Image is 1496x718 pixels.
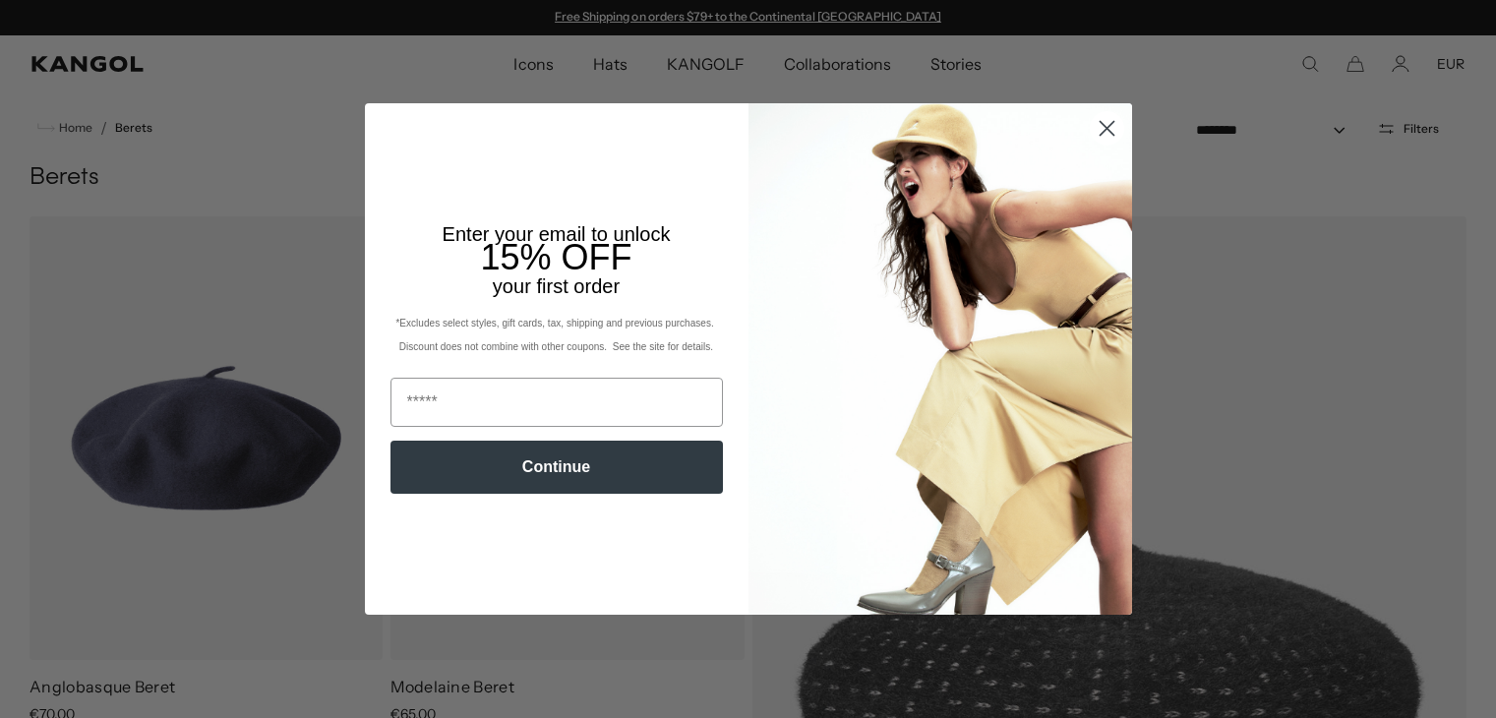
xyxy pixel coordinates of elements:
[480,237,631,277] span: 15% OFF
[390,441,723,494] button: Continue
[390,378,723,427] input: Email
[395,318,716,352] span: *Excludes select styles, gift cards, tax, shipping and previous purchases. Discount does not comb...
[1090,111,1124,146] button: Close dialog
[443,223,671,245] span: Enter your email to unlock
[748,103,1132,615] img: 93be19ad-e773-4382-80b9-c9d740c9197f.jpeg
[493,275,620,297] span: your first order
